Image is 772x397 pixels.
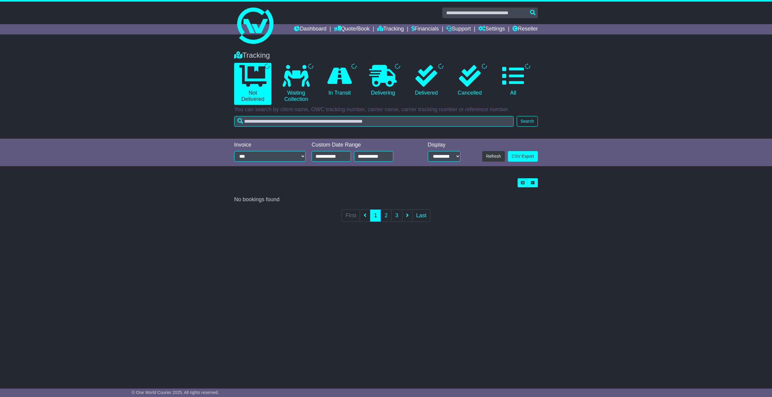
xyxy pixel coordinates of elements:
[231,51,541,60] div: Tracking
[508,151,538,162] a: CSV Export
[234,106,538,113] p: You can search by client name, OWC tracking number, carrier name, carrier tracking number or refe...
[478,24,505,34] a: Settings
[234,63,271,105] a: Not Delivered
[294,24,326,34] a: Dashboard
[334,24,370,34] a: Quote/Book
[451,63,488,98] a: Cancelled
[412,209,430,222] a: Last
[428,142,460,148] div: Display
[482,151,505,162] button: Refresh
[408,63,445,98] a: Delivered
[132,390,219,395] span: © One World Courier 2025. All rights reserved.
[234,196,538,203] div: No bookings found
[321,63,358,98] a: In Transit
[277,63,315,105] a: Waiting Collection
[391,209,402,222] a: 3
[446,24,471,34] a: Support
[411,24,439,34] a: Financials
[312,142,409,148] div: Custom Date Range
[381,209,391,222] a: 2
[517,116,538,127] button: Search
[234,142,306,148] div: Invoice
[370,209,381,222] a: 1
[364,63,401,98] a: Delivering
[512,24,538,34] a: Reseller
[377,24,404,34] a: Tracking
[495,63,532,98] a: All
